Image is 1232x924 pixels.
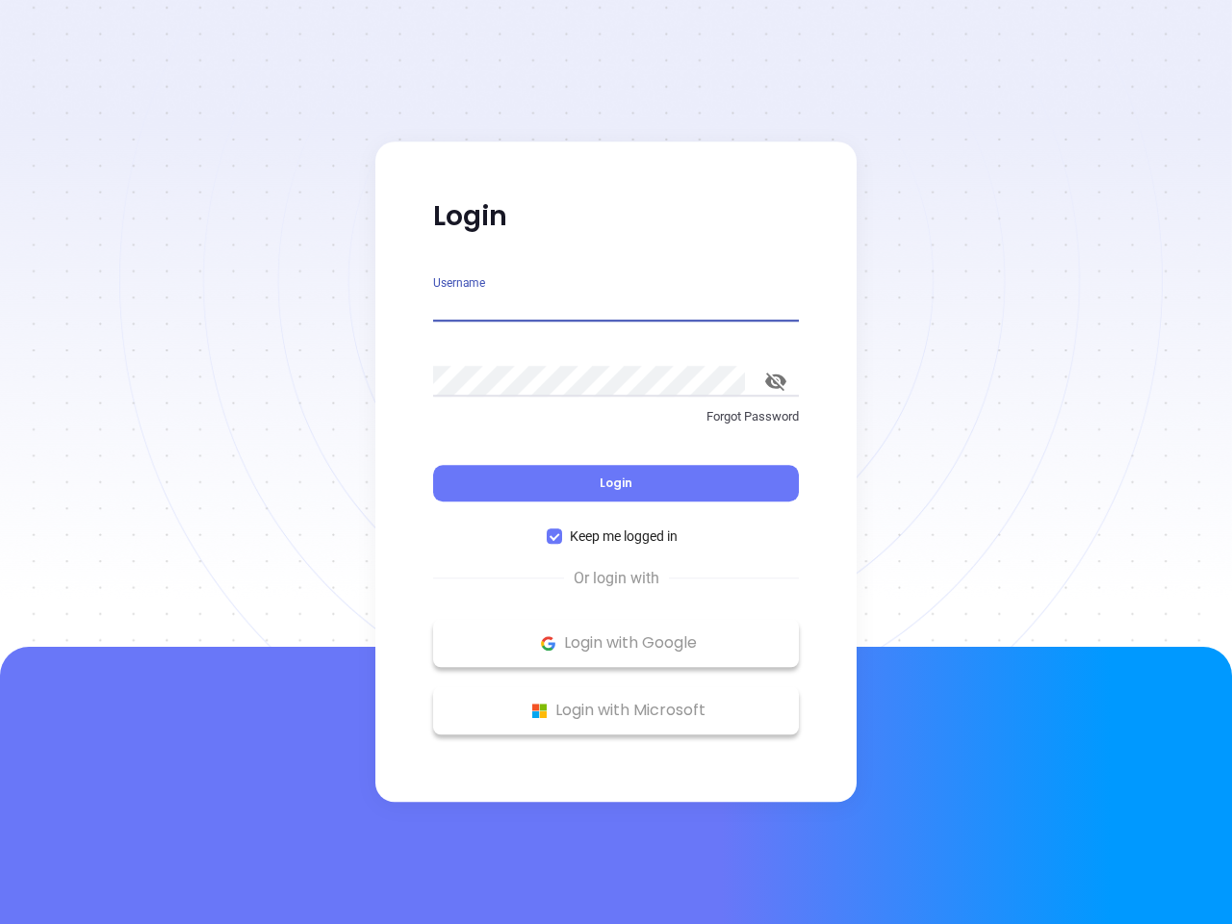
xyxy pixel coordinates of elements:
[433,407,799,442] a: Forgot Password
[433,277,485,289] label: Username
[536,631,560,655] img: Google Logo
[433,199,799,234] p: Login
[564,567,669,590] span: Or login with
[443,629,789,657] p: Login with Google
[443,696,789,725] p: Login with Microsoft
[433,465,799,501] button: Login
[600,475,632,491] span: Login
[433,686,799,734] button: Microsoft Logo Login with Microsoft
[433,619,799,667] button: Google Logo Login with Google
[433,407,799,426] p: Forgot Password
[527,699,552,723] img: Microsoft Logo
[562,526,685,547] span: Keep me logged in
[753,358,799,404] button: toggle password visibility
